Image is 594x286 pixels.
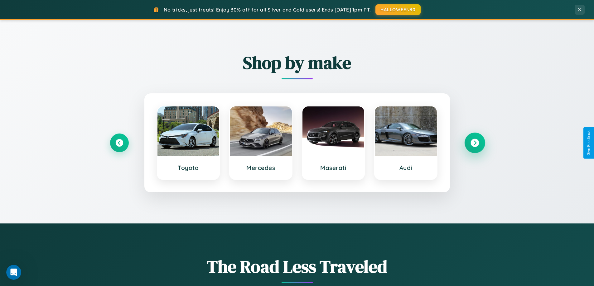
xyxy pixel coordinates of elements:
h3: Mercedes [236,164,286,171]
iframe: Intercom live chat [6,265,21,280]
span: No tricks, just treats! Enjoy 30% off for all Silver and Gold users! Ends [DATE] 1pm PT. [164,7,371,13]
h2: Shop by make [110,51,484,75]
h1: The Road Less Traveled [110,255,484,279]
div: Give Feedback [587,130,591,156]
h3: Audi [381,164,431,171]
button: HALLOWEEN30 [375,4,421,15]
h3: Toyota [164,164,213,171]
h3: Maserati [309,164,358,171]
